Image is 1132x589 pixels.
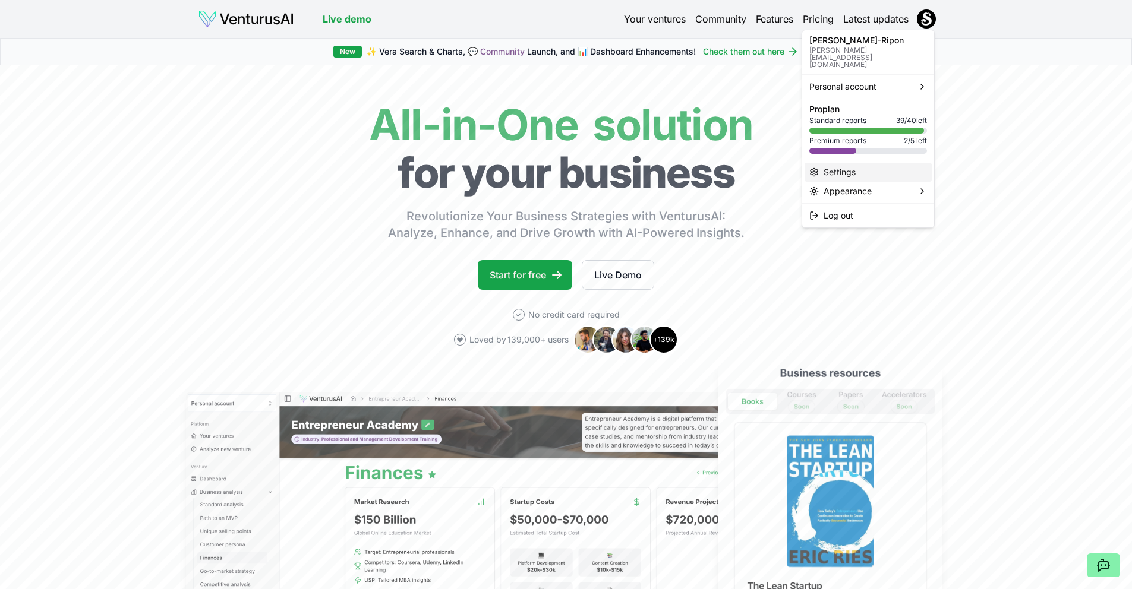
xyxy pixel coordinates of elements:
a: Settings [805,163,932,182]
span: Appearance [824,185,872,197]
span: 2 / 5 left [904,136,927,145]
span: Log out [824,210,853,221]
span: Personal account [809,81,876,93]
p: [PERSON_NAME][EMAIL_ADDRESS][DOMAIN_NAME] [809,47,927,68]
span: Premium reports [809,136,866,145]
span: Standard reports [809,116,866,125]
span: 39 / 40 left [896,116,927,125]
p: Pro plan [809,105,927,113]
p: [PERSON_NAME]-Ripon [809,36,927,45]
